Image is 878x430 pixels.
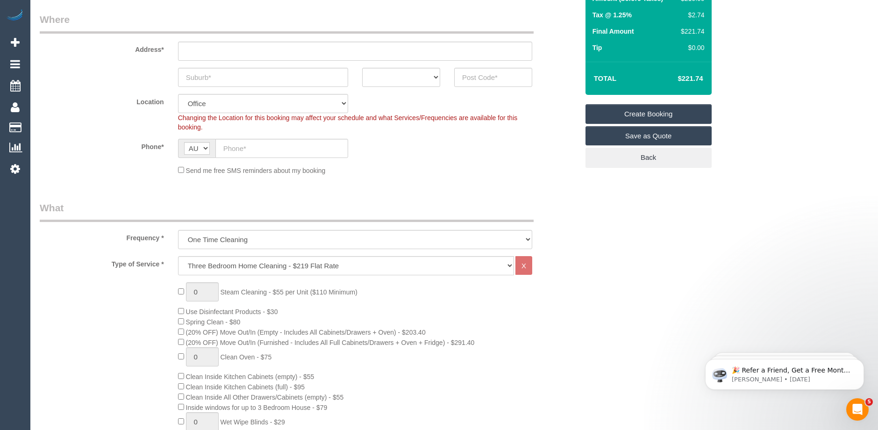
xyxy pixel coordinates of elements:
[215,139,348,158] input: Phone*
[33,230,171,243] label: Frequency *
[186,404,328,411] span: Inside windows for up to 3 Bedroom House - $79
[585,126,712,146] a: Save as Quote
[33,256,171,269] label: Type of Service *
[186,329,426,336] span: (20% OFF) Move Out/In (Empty - Includes All Cabinets/Drawers + Oven) - $203.40
[846,398,869,421] iframe: Intercom live chat
[650,75,703,83] h4: $221.74
[585,104,712,124] a: Create Booking
[33,42,171,54] label: Address*
[33,139,171,151] label: Phone*
[691,339,878,405] iframe: Intercom notifications message
[585,148,712,167] a: Back
[40,13,534,34] legend: Where
[677,27,704,36] div: $221.74
[6,9,24,22] img: Automaid Logo
[454,68,532,87] input: Post Code*
[41,27,160,128] span: 🎉 Refer a Friend, Get a Free Month! 🎉 Love Automaid? Share the love! When you refer a friend who ...
[186,308,278,315] span: Use Disinfectant Products - $30
[677,10,704,20] div: $2.74
[33,94,171,107] label: Location
[220,288,357,296] span: Steam Cleaning - $55 per Unit ($110 Minimum)
[592,10,632,20] label: Tax @ 1.25%
[178,114,518,131] span: Changing the Location for this booking may affect your schedule and what Services/Frequencies are...
[592,27,634,36] label: Final Amount
[186,339,475,346] span: (20% OFF) Move Out/In (Furnished - Includes All Full Cabinets/Drawers + Oven + Fridge) - $291.40
[220,353,271,361] span: Clean Oven - $75
[40,201,534,222] legend: What
[677,43,704,52] div: $0.00
[865,398,873,406] span: 5
[186,373,314,380] span: Clean Inside Kitchen Cabinets (empty) - $55
[594,74,617,82] strong: Total
[186,167,326,174] span: Send me free SMS reminders about my booking
[592,43,602,52] label: Tip
[186,394,344,401] span: Clean Inside All Other Drawers/Cabinets (empty) - $55
[186,383,305,391] span: Clean Inside Kitchen Cabinets (full) - $95
[178,68,348,87] input: Suburb*
[220,418,285,426] span: Wet Wipe Blinds - $29
[41,36,161,44] p: Message from Ellie, sent 2w ago
[186,318,241,326] span: Spring Clean - $80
